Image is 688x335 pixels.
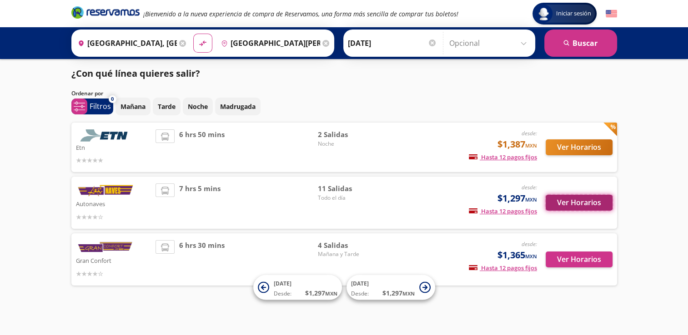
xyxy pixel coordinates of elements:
input: Opcional [449,32,531,54]
span: 0 [111,95,114,103]
small: MXN [525,142,537,149]
span: [DATE] [274,280,291,287]
span: Desde: [274,290,291,298]
p: Tarde [158,102,176,111]
input: Elegir Fecha [348,32,437,54]
input: Buscar Destino [217,32,320,54]
span: Mañana y Tarde [318,250,382,258]
button: Buscar [544,30,617,57]
span: Hasta 12 pagos fijos [469,207,537,215]
button: [DATE]Desde:$1,297MXN [253,275,342,300]
span: Hasta 12 pagos fijos [469,153,537,161]
p: Autonaves [76,198,151,209]
p: Madrugada [220,102,256,111]
button: Ver Horarios [546,251,613,267]
em: desde: [522,183,537,191]
small: MXN [525,253,537,260]
img: Gran Confort [76,240,135,255]
button: [DATE]Desde:$1,297MXN [347,275,435,300]
span: $ 1,297 [382,288,415,298]
em: desde: [522,240,537,248]
button: Tarde [153,98,181,115]
span: 6 hrs 30 mins [179,240,225,279]
button: Madrugada [215,98,261,115]
i: Brand Logo [71,5,140,19]
span: $1,365 [497,248,537,262]
img: Etn [76,129,135,142]
button: 0Filtros [71,99,113,114]
span: $1,297 [497,192,537,205]
p: Ordenar por [71,89,103,98]
small: MXN [525,196,537,203]
p: Filtros [90,101,111,112]
button: Mañana [116,98,151,115]
span: 2 Salidas [318,129,382,140]
span: 4 Salidas [318,240,382,251]
span: Todo el día [318,194,382,202]
span: Desde: [351,290,369,298]
p: Mañana [121,102,146,111]
img: Autonaves [76,183,135,198]
small: MXN [325,290,337,297]
span: [DATE] [351,280,369,287]
small: MXN [402,290,415,297]
em: ¡Bienvenido a la nueva experiencia de compra de Reservamos, una forma más sencilla de comprar tus... [143,10,458,18]
button: Ver Horarios [546,139,613,155]
span: 6 hrs 50 mins [179,129,225,165]
p: Gran Confort [76,255,151,266]
span: Iniciar sesión [552,9,595,18]
p: ¿Con qué línea quieres salir? [71,67,200,80]
span: 11 Salidas [318,183,382,194]
em: desde: [522,129,537,137]
span: $1,387 [497,138,537,151]
p: Etn [76,142,151,153]
button: Ver Horarios [546,195,613,211]
span: Hasta 12 pagos fijos [469,264,537,272]
span: 7 hrs 5 mins [179,183,221,222]
button: English [606,8,617,20]
p: Noche [188,102,208,111]
span: Noche [318,140,382,148]
button: Noche [183,98,213,115]
span: $ 1,297 [305,288,337,298]
input: Buscar Origen [74,32,177,54]
a: Brand Logo [71,5,140,22]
